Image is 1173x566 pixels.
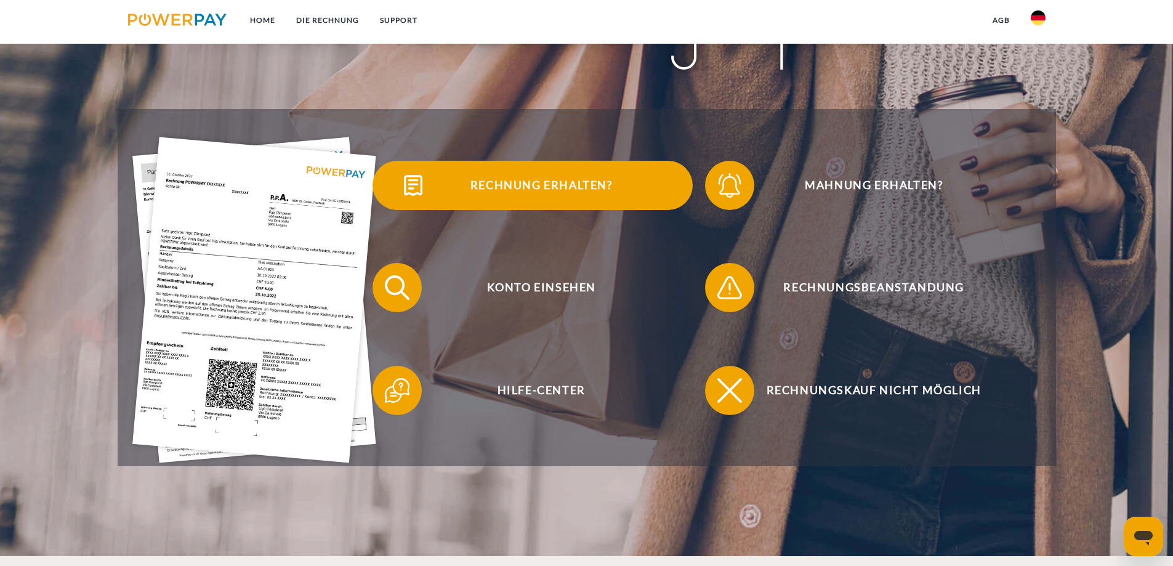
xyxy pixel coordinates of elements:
[714,375,745,406] img: qb_close.svg
[390,263,692,312] span: Konto einsehen
[369,9,428,31] a: SUPPORT
[705,161,1025,210] button: Mahnung erhalten?
[373,366,693,415] button: Hilfe-Center
[240,9,286,31] a: Home
[132,137,376,463] img: single_invoice_powerpay_de.jpg
[982,9,1020,31] a: agb
[128,14,227,26] img: logo-powerpay.svg
[390,161,692,210] span: Rechnung erhalten?
[390,366,692,415] span: Hilfe-Center
[714,272,745,303] img: qb_warning.svg
[705,263,1025,312] button: Rechnungsbeanstandung
[705,366,1025,415] button: Rechnungskauf nicht möglich
[373,263,693,312] button: Konto einsehen
[1031,10,1046,25] img: de
[382,375,413,406] img: qb_help.svg
[714,170,745,201] img: qb_bell.svg
[382,272,413,303] img: qb_search.svg
[373,161,693,210] button: Rechnung erhalten?
[723,263,1025,312] span: Rechnungsbeanstandung
[1124,517,1163,556] iframe: Schaltfläche zum Öffnen des Messaging-Fensters
[723,161,1025,210] span: Mahnung erhalten?
[286,9,369,31] a: DIE RECHNUNG
[723,366,1025,415] span: Rechnungskauf nicht möglich
[398,170,429,201] img: qb_bill.svg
